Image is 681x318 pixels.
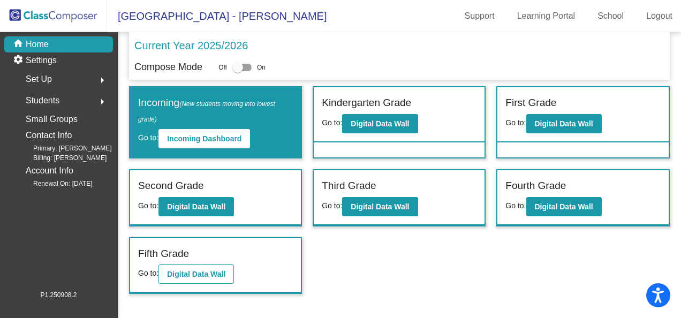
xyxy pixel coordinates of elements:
[456,7,503,25] a: Support
[16,179,92,188] span: Renewal On: [DATE]
[342,114,418,133] button: Digital Data Wall
[342,197,418,216] button: Digital Data Wall
[322,118,342,127] span: Go to:
[26,128,72,143] p: Contact Info
[138,246,189,262] label: Fifth Grade
[134,37,248,54] p: Current Year 2025/2026
[107,7,327,25] span: [GEOGRAPHIC_DATA] - [PERSON_NAME]
[505,178,566,194] label: Fourth Grade
[96,95,109,108] mat-icon: arrow_right
[167,134,241,143] b: Incoming Dashboard
[138,269,158,277] span: Go to:
[351,119,409,128] b: Digital Data Wall
[13,38,26,51] mat-icon: home
[509,7,584,25] a: Learning Portal
[158,197,234,216] button: Digital Data Wall
[218,63,227,72] span: Off
[16,153,107,163] span: Billing: [PERSON_NAME]
[138,133,158,142] span: Go to:
[167,270,225,278] b: Digital Data Wall
[505,95,556,111] label: First Grade
[535,202,593,211] b: Digital Data Wall
[26,93,59,108] span: Students
[26,38,49,51] p: Home
[138,178,204,194] label: Second Grade
[26,112,78,127] p: Small Groups
[505,201,526,210] span: Go to:
[322,95,411,111] label: Kindergarten Grade
[589,7,632,25] a: School
[257,63,266,72] span: On
[526,114,602,133] button: Digital Data Wall
[26,72,52,87] span: Set Up
[13,54,26,67] mat-icon: settings
[535,119,593,128] b: Digital Data Wall
[505,118,526,127] span: Go to:
[322,178,376,194] label: Third Grade
[26,163,73,178] p: Account Info
[322,201,342,210] span: Go to:
[138,201,158,210] span: Go to:
[134,60,202,74] p: Compose Mode
[167,202,225,211] b: Digital Data Wall
[138,95,293,126] label: Incoming
[138,100,275,123] span: (New students moving into lowest grade)
[158,264,234,284] button: Digital Data Wall
[158,129,250,148] button: Incoming Dashboard
[16,143,112,153] span: Primary: [PERSON_NAME]
[526,197,602,216] button: Digital Data Wall
[26,54,57,67] p: Settings
[351,202,409,211] b: Digital Data Wall
[96,74,109,87] mat-icon: arrow_right
[638,7,681,25] a: Logout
